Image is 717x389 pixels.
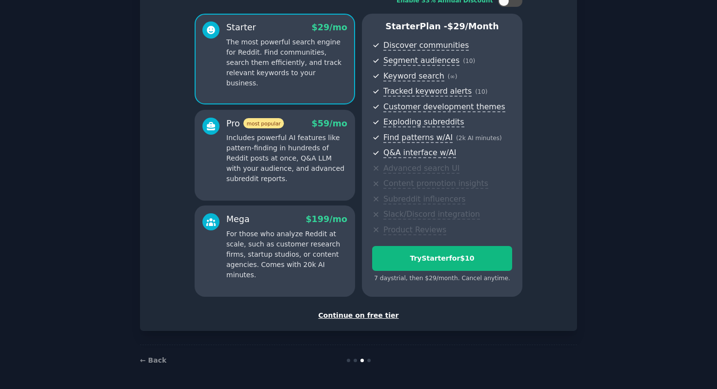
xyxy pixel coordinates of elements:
span: Customer development themes [383,102,505,112]
span: $ 199 /mo [306,214,347,224]
span: Q&A interface w/AI [383,148,456,158]
div: Pro [226,118,284,130]
a: ← Back [140,356,166,364]
span: most popular [243,118,284,128]
span: Discover communities [383,41,469,51]
span: Keyword search [383,71,444,82]
div: Starter [226,21,256,34]
button: TryStarterfor$10 [372,246,512,271]
span: Tracked keyword alerts [383,86,472,97]
span: Find patterns w/AI [383,133,453,143]
span: ( 10 ) [463,58,475,64]
p: Starter Plan - [372,20,512,33]
span: Subreddit influencers [383,194,465,205]
span: ( ∞ ) [448,73,458,80]
span: Exploding subreddits [383,117,464,127]
span: ( 2k AI minutes ) [456,135,502,142]
span: ( 10 ) [475,88,487,95]
div: Mega [226,213,250,225]
p: Includes powerful AI features like pattern-finding in hundreds of Reddit posts at once, Q&A LLM w... [226,133,347,184]
span: Segment audiences [383,56,459,66]
p: For those who analyze Reddit at scale, such as customer research firms, startup studios, or conte... [226,229,347,280]
div: 7 days trial, then $ 29 /month . Cancel anytime. [372,274,512,283]
span: $ 29 /mo [312,22,347,32]
span: Advanced search UI [383,164,459,174]
p: The most powerful search engine for Reddit. Find communities, search them efficiently, and track ... [226,37,347,88]
span: Slack/Discord integration [383,209,480,220]
div: Try Starter for $10 [373,253,512,264]
span: $ 59 /mo [312,119,347,128]
span: $ 29 /month [447,21,499,31]
span: Content promotion insights [383,179,488,189]
div: Continue on free tier [150,310,567,321]
span: Product Reviews [383,225,446,235]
